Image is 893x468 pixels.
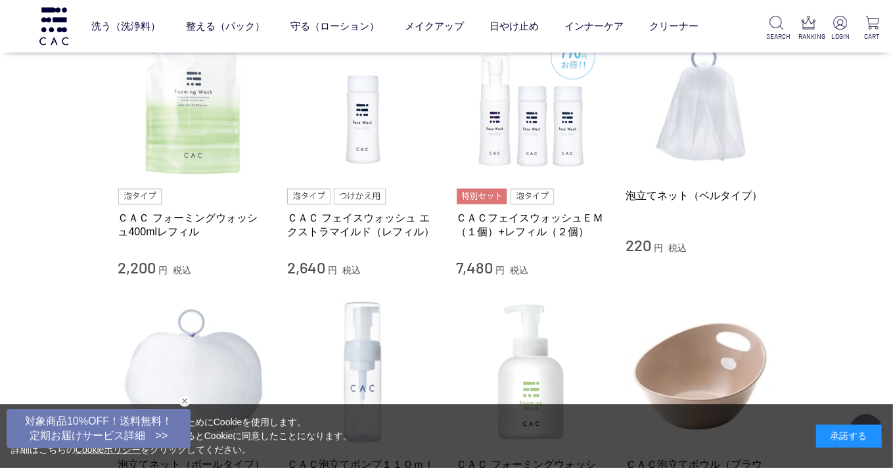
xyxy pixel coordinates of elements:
span: 円 [328,265,337,275]
span: 税込 [342,265,361,275]
a: SEARCH [766,16,787,41]
img: 泡タイプ [287,189,331,204]
span: 円 [654,243,663,253]
img: ＣＡＣ泡立てポンプ１１０ｍｌボトル [287,297,437,447]
span: 税込 [173,265,191,275]
a: クリーナー [649,9,698,44]
img: 泡立てネット（ベルタイプ） [626,28,775,178]
a: 洗う（洗浄料） [91,9,160,44]
span: 2,200 [118,258,156,277]
img: logo [37,7,70,45]
img: 泡タイプ [118,189,162,204]
img: 特別セット [457,189,507,204]
img: ＣＡＣ フォーミングウォッシュ400mlレフィル [118,28,268,178]
img: ＣＡＣフェイスウォッシュＥＭ（１個）+レフィル（２個） [457,28,607,178]
a: インナーケア [564,9,624,44]
a: LOGIN [830,16,850,41]
p: CART [862,32,882,41]
img: 泡タイプ [511,189,554,204]
span: 2,640 [287,258,325,277]
img: 泡立てネット（ボールタイプ） [118,297,268,447]
p: SEARCH [766,32,787,41]
a: ＣＡＣフェイスウォッシュＥＭ（１個）+レフィル（２個） [457,211,607,239]
a: 泡立てネット（ベルタイプ） [626,189,775,202]
span: 税込 [668,243,687,253]
p: RANKING [798,32,819,41]
a: 日やけ止め [490,9,539,44]
span: 220 [626,235,651,254]
a: ＣＡＣ フォーミングウォッシュ400mlレフィル [118,211,268,239]
img: つけかえ用 [334,189,385,204]
span: 円 [495,265,505,275]
a: CART [862,16,882,41]
a: 整える（パック） [186,9,265,44]
span: 円 [158,265,168,275]
a: ＣＡＣ フェイスウォッシュ エクストラマイルド（レフィル） [287,211,437,239]
div: 承諾する [816,425,882,448]
a: RANKING [798,16,819,41]
a: メイクアップ [405,9,464,44]
img: ＣＡＣ フォーミングウォッシュ専用泡立てポンプ500mlボトル [457,297,607,447]
span: 税込 [510,265,528,275]
img: ＣＡＣ フェイスウォッシュ エクストラマイルド（レフィル） [287,28,437,178]
img: ＣＡＣ泡立てボウル（ブラウン） [626,297,775,447]
p: LOGIN [830,32,850,41]
span: 7,480 [457,258,493,277]
a: 守る（ローション） [290,9,379,44]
